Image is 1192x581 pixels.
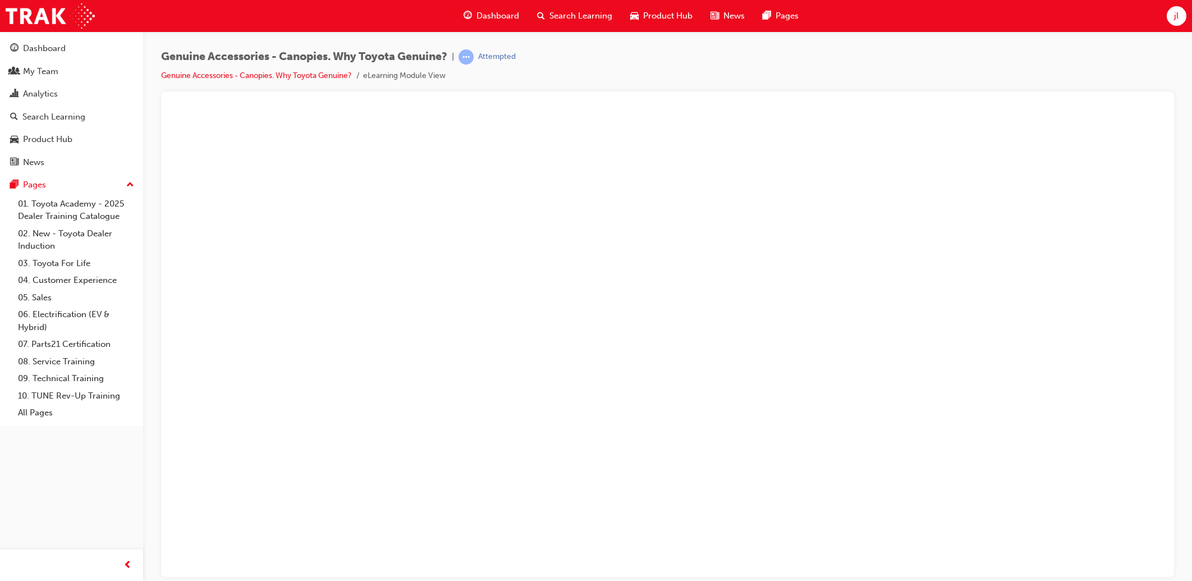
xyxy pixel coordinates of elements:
span: car-icon [630,9,639,23]
button: Pages [4,175,139,195]
div: Attempted [478,52,516,62]
span: people-icon [10,67,19,77]
a: Search Learning [4,107,139,127]
span: News [723,10,745,22]
a: All Pages [13,404,139,422]
a: 07. Parts21 Certification [13,336,139,353]
span: prev-icon [123,559,132,573]
a: pages-iconPages [754,4,808,28]
span: chart-icon [10,89,19,99]
a: News [4,152,139,173]
span: up-icon [126,178,134,193]
span: news-icon [10,158,19,168]
div: Pages [23,179,46,191]
a: news-iconNews [702,4,754,28]
li: eLearning Module View [363,70,446,83]
span: Search Learning [549,10,612,22]
span: learningRecordVerb_ATTEMPT-icon [459,49,474,65]
span: car-icon [10,135,19,145]
span: search-icon [537,9,545,23]
div: News [23,156,44,169]
a: 10. TUNE Rev-Up Training [13,387,139,405]
a: car-iconProduct Hub [621,4,702,28]
div: Product Hub [23,133,72,146]
span: pages-icon [10,180,19,190]
div: Dashboard [23,42,66,55]
a: 02. New - Toyota Dealer Induction [13,225,139,255]
button: DashboardMy TeamAnalyticsSearch LearningProduct HubNews [4,36,139,175]
span: Pages [776,10,799,22]
span: | [452,51,454,63]
span: Dashboard [476,10,519,22]
a: Genuine Accessories - Canopies. Why Toyota Genuine? [161,71,352,80]
a: 05. Sales [13,289,139,306]
a: Dashboard [4,38,139,59]
span: Product Hub [643,10,693,22]
span: search-icon [10,112,18,122]
a: 03. Toyota For Life [13,255,139,272]
img: Trak [6,3,95,29]
a: 09. Technical Training [13,370,139,387]
div: Search Learning [22,111,85,123]
span: jl [1174,10,1179,22]
span: pages-icon [763,9,771,23]
a: 04. Customer Experience [13,272,139,289]
a: Analytics [4,84,139,104]
a: 01. Toyota Academy - 2025 Dealer Training Catalogue [13,195,139,225]
a: Product Hub [4,129,139,150]
div: Analytics [23,88,58,100]
a: 06. Electrification (EV & Hybrid) [13,306,139,336]
a: My Team [4,61,139,82]
div: My Team [23,65,58,78]
span: guage-icon [10,44,19,54]
a: 08. Service Training [13,353,139,370]
a: search-iconSearch Learning [528,4,621,28]
span: guage-icon [464,9,472,23]
span: Genuine Accessories - Canopies. Why Toyota Genuine? [161,51,447,63]
button: jl [1167,6,1186,26]
span: news-icon [710,9,719,23]
a: guage-iconDashboard [455,4,528,28]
